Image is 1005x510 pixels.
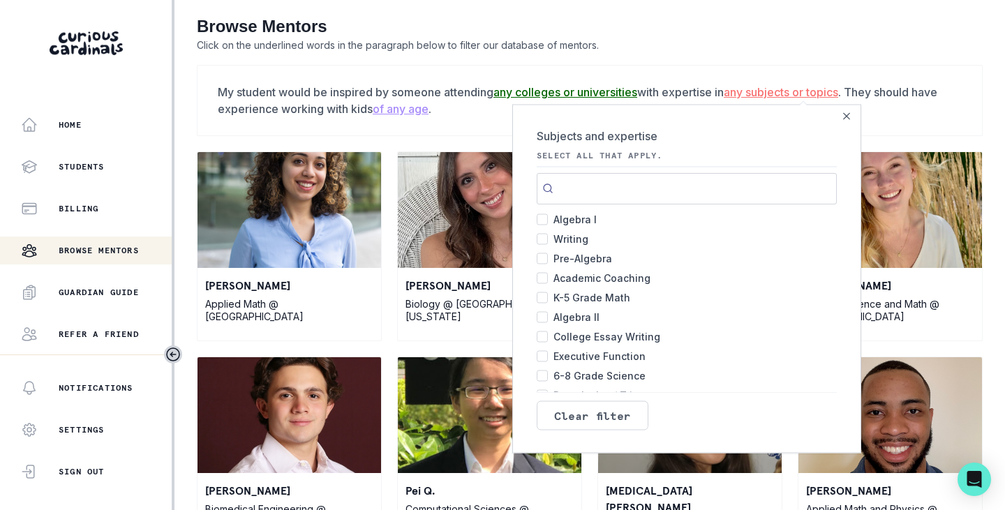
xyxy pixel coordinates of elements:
[798,357,982,473] img: David H.'s profile photo
[50,31,123,55] img: Curious Cardinals Logo
[59,161,105,172] p: Students
[59,466,105,477] p: Sign Out
[205,298,373,323] p: Applied Math @ [GEOGRAPHIC_DATA]
[553,209,597,229] span: Algebra I
[537,213,548,225] input: Algebra I
[218,84,962,117] p: My student would be inspired by someone attending with expertise in . They should have experience...
[553,346,646,366] span: Executive Function
[59,287,139,298] p: Guardian Guide
[205,482,373,499] p: [PERSON_NAME]
[537,272,548,283] input: Academic Coaching
[724,85,838,99] u: any subjects or topics
[553,248,612,268] span: Pre-Algebra
[537,400,648,430] button: Clear filter
[198,152,381,268] img: Victoria D.'s profile photo
[205,277,373,294] p: [PERSON_NAME]
[373,102,429,116] u: of any age
[397,151,582,341] a: Jenna G.'s profile photo[PERSON_NAME]Biology @ [GEOGRAPHIC_DATA][US_STATE]
[59,245,139,256] p: Browse Mentors
[59,329,139,340] p: Refer a friend
[537,253,548,264] input: Pre-Algebra
[798,152,982,268] img: Phoebe D.'s profile photo
[553,327,660,346] span: College Essay Writing
[405,298,574,323] p: Biology @ [GEOGRAPHIC_DATA][US_STATE]
[806,277,974,294] p: [PERSON_NAME]
[537,370,548,381] input: 6-8 Grade Science
[198,357,381,473] img: Mark D.'s profile photo
[197,151,382,341] a: Victoria D.'s profile photo[PERSON_NAME]Applied Math @ [GEOGRAPHIC_DATA]
[537,389,548,400] input: Precalculus / Trigonometry
[798,151,983,341] a: Phoebe D.'s profile photo[PERSON_NAME]Political Science and Math @ [GEOGRAPHIC_DATA]
[806,482,974,499] p: [PERSON_NAME]
[537,331,548,342] input: College Essay Writing
[958,463,991,496] div: Open Intercom Messenger
[553,385,685,405] span: Precalculus / Trigonometry
[59,203,98,214] p: Billing
[59,119,82,130] p: Home
[405,482,574,499] p: Pei Q.
[537,149,837,160] p: Select all that apply.
[164,345,182,363] button: Toggle sidebar
[838,107,855,124] button: Close
[537,311,548,322] input: Algebra II
[197,37,983,54] p: Click on the underlined words in the paragraph below to filter our database of mentors.
[59,382,133,393] p: Notifications
[537,127,837,144] h2: Subjects and expertise
[553,366,646,385] span: 6-8 Grade Science
[197,17,983,37] h2: Browse Mentors
[806,298,974,323] p: Political Science and Math @ [GEOGRAPHIC_DATA]
[59,424,105,435] p: Settings
[398,357,581,473] img: Pei Q.'s profile photo
[553,268,650,287] span: Academic Coaching
[553,229,588,248] span: Writing
[537,350,548,361] input: Executive Function
[537,172,837,204] input: Search
[398,152,581,268] img: Jenna G.'s profile photo
[537,292,548,303] input: K-5 Grade Math
[537,233,548,244] input: Writing
[553,287,630,307] span: K-5 Grade Math
[405,277,574,294] p: [PERSON_NAME]
[553,307,600,327] span: Algebra II
[493,85,637,99] u: any colleges or universities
